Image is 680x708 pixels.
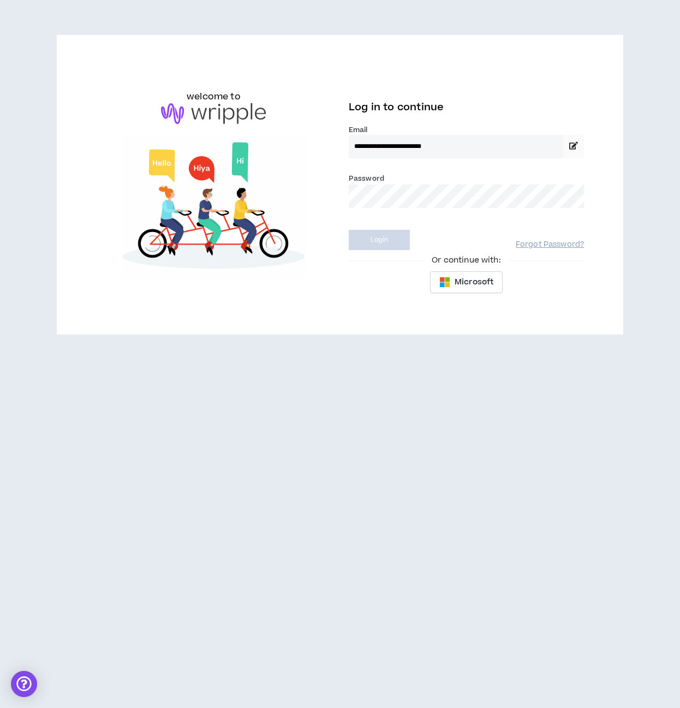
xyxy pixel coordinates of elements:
[349,100,444,114] span: Log in to continue
[349,125,584,135] label: Email
[455,276,493,288] span: Microsoft
[430,271,503,293] button: Microsoft
[161,103,266,124] img: logo-brand.png
[424,254,508,266] span: Or continue with:
[516,240,584,250] a: Forgot Password?
[187,90,241,103] h6: welcome to
[349,174,384,183] label: Password
[349,230,410,250] button: Login
[96,135,331,279] img: Welcome to Wripple
[11,671,37,697] div: Open Intercom Messenger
